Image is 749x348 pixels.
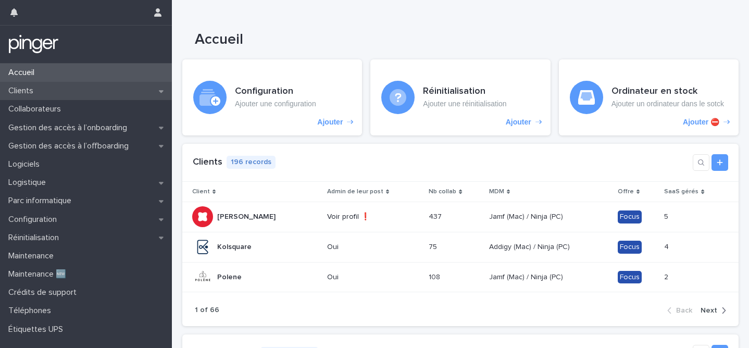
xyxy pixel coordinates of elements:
[4,325,71,334] p: Étiquettes UPS
[489,271,565,282] p: Jamf (Mac) / Ninja (PC)
[4,141,137,151] p: Gestion des accès à l’offboarding
[711,154,728,171] a: Add new record
[664,210,670,221] p: 5
[618,241,642,254] div: Focus
[235,86,316,97] h3: Configuration
[182,232,739,262] tr: KolsquareKolsquare Oui7575 Addigy (Mac) / Ninja (PC)Addigy (Mac) / Ninja (PC) Focus44
[235,100,316,108] p: Ajouter une configuration
[429,271,442,282] p: 108
[4,86,42,96] p: Clients
[423,86,506,97] h3: Réinitialisation
[4,104,69,114] p: Collaborateurs
[8,34,59,55] img: mTgBEunGTSyRkCgitkcU
[618,210,642,223] div: Focus
[4,123,135,133] p: Gestion des accès à l’onboarding
[4,178,54,188] p: Logistique
[676,307,692,314] span: Back
[559,59,739,135] a: Ajouter ⛔️
[182,202,739,232] tr: [PERSON_NAME][PERSON_NAME] Voir profil ❗437437 Jamf (Mac) / Ninja (PC)Jamf (Mac) / Ninja (PC) Foc...
[327,213,414,221] p: Voir profil ❗
[664,271,670,282] p: 2
[701,307,717,314] span: Next
[4,215,65,225] p: Configuration
[618,271,642,284] div: Focus
[227,156,276,169] p: 196 records
[429,241,439,252] p: 75
[618,186,634,197] p: Offre
[4,159,48,169] p: Logiciels
[667,306,696,315] button: Back
[429,210,444,221] p: 437
[611,86,724,97] h3: Ordinateur en stock
[696,306,726,315] button: Next
[193,157,222,167] a: Clients
[4,68,43,78] p: Accueil
[611,100,724,108] p: Ajouter un ordinateur dans le sotck
[327,186,383,197] p: Admin de leur post
[506,118,531,127] p: Ajouter
[217,210,278,221] p: [PERSON_NAME]
[683,118,719,127] p: Ajouter ⛔️
[217,241,254,252] p: Kolsquare
[4,269,74,279] p: Maintenance 🆕
[4,233,67,243] p: Réinitialisation
[4,288,85,297] p: Crédits de support
[192,186,210,197] p: Client
[4,306,59,316] p: Téléphones
[423,100,506,108] p: Ajouter une réinitialisation
[327,243,414,252] p: Oui
[195,306,219,315] p: 1 of 66
[4,251,62,261] p: Maintenance
[664,186,698,197] p: SaaS gérés
[664,241,671,252] p: 4
[182,59,362,135] a: Ajouter
[182,262,739,292] tr: PolenePolene Oui108108 Jamf (Mac) / Ninja (PC)Jamf (Mac) / Ninja (PC) Focus22
[317,118,343,127] p: Ajouter
[217,271,244,282] p: Polene
[489,241,572,252] p: Addigy (Mac) / Ninja (PC)
[195,31,702,49] h1: Accueil
[370,59,550,135] a: Ajouter
[4,196,80,206] p: Parc informatique
[489,210,565,221] p: Jamf (Mac) / Ninja (PC)
[429,186,456,197] p: Nb collab
[489,186,504,197] p: MDM
[327,273,414,282] p: Oui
